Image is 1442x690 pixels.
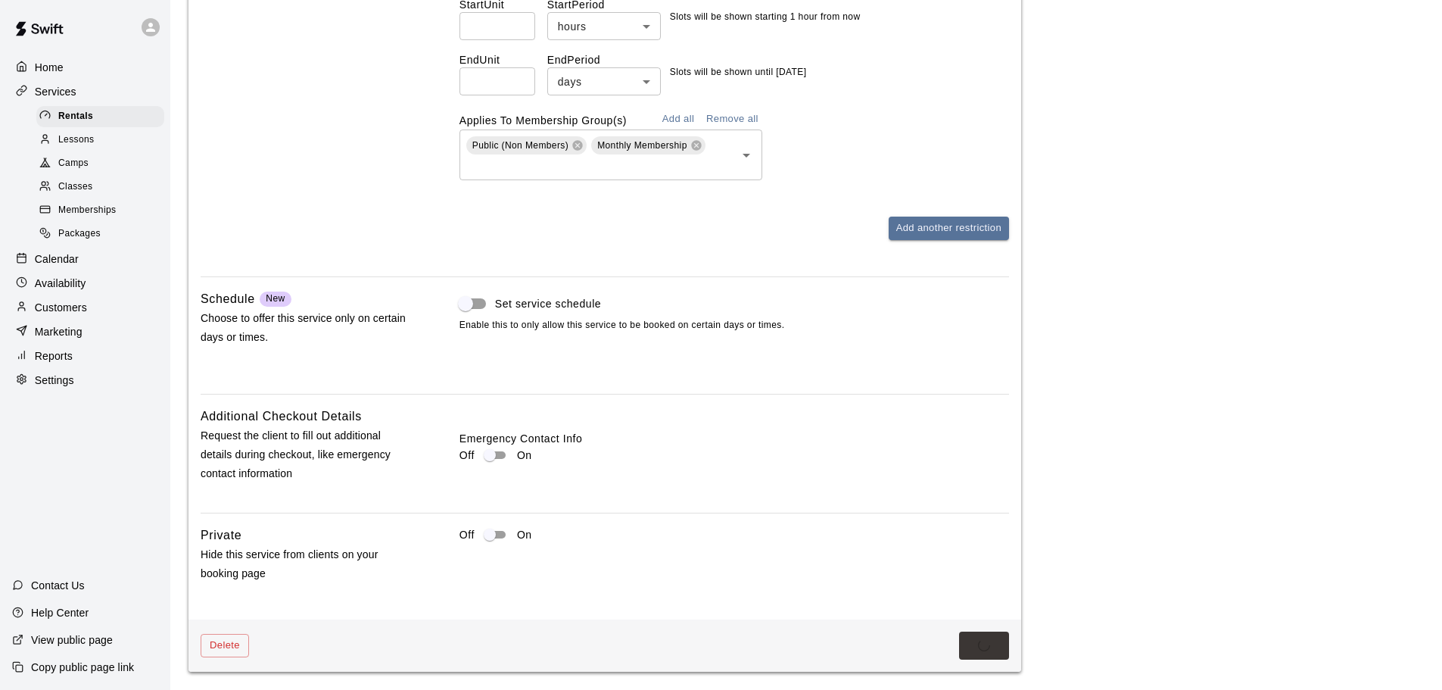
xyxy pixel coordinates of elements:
p: Hide this service from clients on your booking page [201,545,411,583]
label: End Unit [459,52,547,67]
p: On [517,448,532,464]
div: Rentals [36,106,164,127]
a: Classes [36,176,170,199]
p: Marketing [35,324,83,339]
p: Reports [35,348,73,364]
a: Settings [12,369,158,392]
p: View public page [31,632,113,648]
button: Open [736,145,757,166]
p: Calendar [35,251,79,267]
a: Calendar [12,248,158,270]
div: Memberships [36,200,164,221]
p: Choose to offer this service only on certain days or times. [201,309,411,347]
p: Help Center [31,605,89,620]
a: Availability [12,272,158,295]
button: Delete [201,634,249,657]
div: Packages [36,223,164,245]
p: Off [459,527,475,543]
span: Rentals [58,109,93,124]
a: Home [12,56,158,79]
div: Public (Non Members) [466,136,587,155]
h6: Private [201,526,241,545]
p: Slots will be shown until [DATE] [670,65,807,80]
label: Applies To Membership Group(s) [459,114,627,126]
label: End Period [547,52,661,67]
span: Lessons [58,133,95,148]
a: Memberships [36,199,170,223]
a: Rentals [36,105,170,128]
label: Emergency Contact Info [459,431,1009,446]
span: Classes [58,180,92,195]
button: Add another restriction [889,217,1009,240]
button: Add all [654,108,702,131]
p: Request the client to fill out additional details during checkout, like emergency contact informa... [201,426,411,484]
button: Remove all [702,108,762,131]
h6: Additional Checkout Details [201,407,362,426]
p: Availability [35,276,86,291]
span: Packages [58,226,101,242]
a: Customers [12,296,158,319]
span: Set service schedule [495,296,601,312]
p: Copy public page link [31,660,134,675]
a: Marketing [12,320,158,343]
span: Enable this to only allow this service to be booked on certain days or times. [459,318,1009,333]
p: Contact Us [31,578,85,593]
a: Packages [36,223,170,246]
a: Lessons [36,128,170,151]
div: days [547,67,661,95]
h6: Schedule [201,289,255,309]
a: Services [12,80,158,103]
span: Public (Non Members) [472,140,568,151]
div: Classes [36,176,164,198]
span: New [266,293,285,304]
p: On [517,527,532,543]
p: Services [35,84,76,99]
div: Lessons [36,130,164,151]
a: Camps [36,152,170,176]
p: Home [35,60,64,75]
div: Camps [36,153,164,174]
p: Slots will be shown starting 1 hour from now [670,10,861,25]
p: Off [459,448,475,464]
p: Customers [35,300,87,315]
a: Reports [12,345,158,367]
span: Monthly Membership [597,140,687,151]
div: Monthly Membership [591,136,705,155]
p: Settings [35,373,74,388]
span: Camps [58,156,89,171]
span: Memberships [58,203,116,218]
div: hours [547,12,661,40]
